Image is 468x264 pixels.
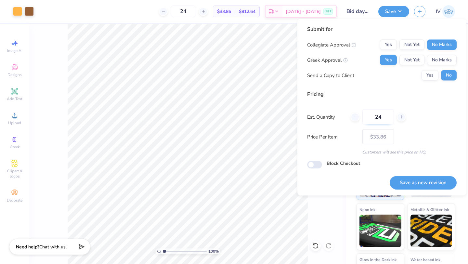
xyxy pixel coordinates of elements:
span: Add Text [7,96,22,101]
span: Neon Ink [359,206,375,213]
input: – – [171,6,196,17]
span: Decorate [7,198,22,203]
span: $33.86 [217,8,231,15]
input: Untitled Design [342,5,373,18]
span: Water based Ink [410,256,440,263]
span: FREE [325,9,331,14]
button: Yes [422,70,438,81]
label: Block Checkout [327,160,360,167]
span: IV [436,8,441,15]
span: Chat with us. [39,244,67,250]
input: – – [362,110,394,125]
span: Metallic & Glitter Ink [410,206,449,213]
span: Upload [8,120,21,125]
button: Not Yet [399,55,424,65]
div: Pricing [307,90,457,98]
div: Submit for [307,25,457,33]
strong: Need help? [16,244,39,250]
div: Collegiate Approval [307,41,356,48]
label: Est. Quantity [307,113,346,121]
div: Send a Copy to Client [307,72,354,79]
a: IV [436,5,455,18]
div: Greek Approval [307,56,348,64]
button: Not Yet [399,40,424,50]
span: $812.64 [239,8,255,15]
span: Clipart & logos [3,168,26,179]
img: Neon Ink [359,215,401,247]
span: 100 % [208,248,219,254]
button: No Marks [427,55,457,65]
span: Greek [10,144,20,150]
button: Yes [380,55,397,65]
span: Image AI [7,48,22,53]
button: No [441,70,457,81]
span: Glow in the Dark Ink [359,256,396,263]
span: [DATE] - [DATE] [286,8,321,15]
label: Price Per Item [307,133,357,140]
span: Designs [7,72,22,77]
img: Isha Veturkar [442,5,455,18]
button: Save [378,6,409,17]
button: Save as new revision [390,176,457,189]
button: No Marks [427,40,457,50]
img: Metallic & Glitter Ink [410,215,452,247]
button: Yes [380,40,397,50]
div: Customers will see this price on HQ. [307,149,457,155]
